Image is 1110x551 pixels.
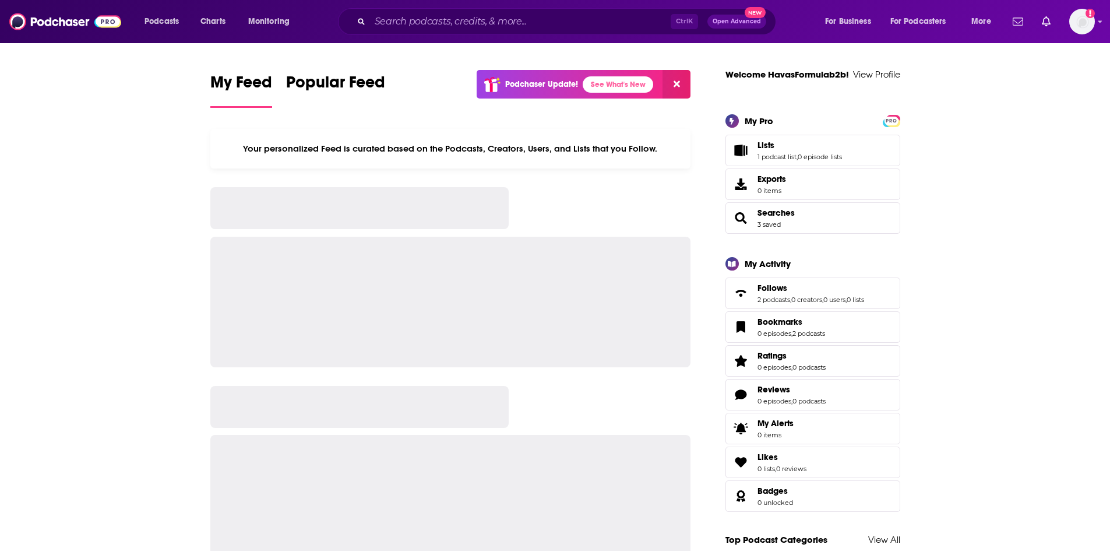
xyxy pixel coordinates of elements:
a: See What's New [583,76,653,93]
span: Likes [757,452,778,462]
span: For Business [825,13,871,30]
span: 0 items [757,187,786,195]
span: , [791,397,792,405]
span: Lists [757,140,774,150]
img: Podchaser - Follow, Share and Rate Podcasts [9,10,121,33]
button: open menu [963,12,1006,31]
a: My Alerts [725,413,900,444]
a: 2 podcasts [757,296,790,304]
a: Bookmarks [757,317,825,327]
span: PRO [885,117,898,125]
a: Lists [757,140,842,150]
a: 0 episodes [757,329,791,338]
div: Search podcasts, credits, & more... [349,8,787,35]
img: User Profile [1069,9,1095,34]
div: My Pro [745,115,773,127]
a: 0 podcasts [792,397,826,405]
a: Ratings [730,353,753,369]
span: Charts [200,13,225,30]
span: Exports [757,174,786,184]
a: 0 podcasts [792,363,826,371]
a: Bookmarks [730,319,753,335]
span: Badges [725,480,900,512]
input: Search podcasts, credits, & more... [370,12,671,31]
span: Ctrl K [671,14,698,29]
a: Badges [757,486,793,496]
span: Searches [725,202,900,234]
div: My Activity [745,258,791,269]
span: Bookmarks [757,317,802,327]
span: , [797,153,798,161]
span: Popular Feed [286,72,385,99]
a: 0 users [823,296,845,304]
a: 0 episodes [757,397,791,405]
span: My Alerts [757,418,794,429]
a: 0 creators [791,296,822,304]
a: Lists [730,142,753,159]
a: 2 podcasts [792,329,825,338]
a: Likes [757,452,806,462]
span: Exports [730,176,753,192]
svg: Add a profile image [1086,9,1095,18]
a: Searches [730,210,753,226]
a: 0 lists [847,296,864,304]
span: More [971,13,991,30]
a: View All [868,534,900,545]
a: Searches [757,208,795,218]
a: 0 episode lists [798,153,842,161]
span: 0 items [757,431,794,439]
a: Popular Feed [286,72,385,108]
a: Top Podcast Categories [725,534,827,545]
a: Reviews [757,384,826,395]
a: 0 reviews [776,465,806,473]
span: For Podcasters [890,13,946,30]
span: , [790,296,791,304]
button: open menu [240,12,305,31]
a: 3 saved [757,220,781,229]
a: Reviews [730,387,753,403]
a: View Profile [853,69,900,80]
span: Logged in as HavasFormulab2b [1069,9,1095,34]
span: My Alerts [730,420,753,437]
a: Badges [730,488,753,504]
a: 1 podcast list [757,153,797,161]
span: , [775,465,776,473]
span: , [822,296,823,304]
a: 0 episodes [757,363,791,371]
a: Ratings [757,350,826,361]
span: Follows [725,278,900,309]
p: Podchaser Update! [505,79,578,89]
button: Show profile menu [1069,9,1095,34]
span: Podcasts [145,13,179,30]
span: , [845,296,847,304]
span: Ratings [725,345,900,377]
a: My Feed [210,72,272,108]
a: PRO [885,115,898,124]
a: 0 lists [757,465,775,473]
a: Charts [193,12,232,31]
span: Follows [757,283,787,293]
a: Exports [725,169,900,200]
a: Show notifications dropdown [1008,12,1028,31]
a: Follows [730,285,753,301]
span: , [791,329,792,338]
span: Open Advanced [713,19,761,24]
a: Follows [757,283,864,293]
div: Your personalized Feed is curated based on the Podcasts, Creators, Users, and Lists that you Follow. [210,129,691,169]
span: Monitoring [248,13,290,30]
span: Reviews [757,384,790,395]
a: Welcome HavasFormulab2b! [725,69,849,80]
span: Badges [757,486,788,496]
span: Lists [725,135,900,166]
span: My Feed [210,72,272,99]
span: Reviews [725,379,900,410]
button: open menu [883,12,963,31]
a: 0 unlocked [757,499,793,507]
span: Likes [725,447,900,478]
a: Likes [730,454,753,471]
span: New [745,7,766,18]
button: open menu [136,12,194,31]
